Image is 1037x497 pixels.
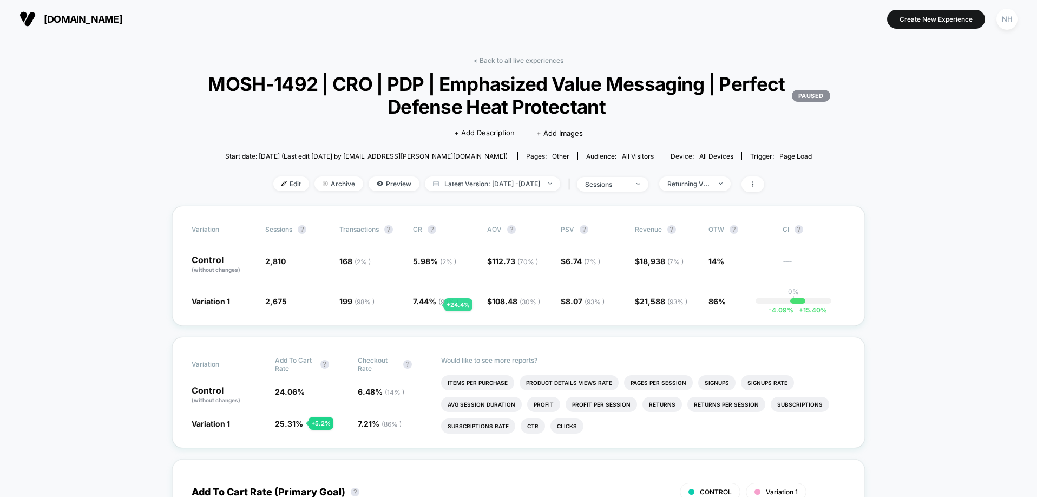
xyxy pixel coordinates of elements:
[358,356,398,372] span: Checkout Rate
[561,297,605,306] span: $
[351,488,359,496] button: ?
[783,258,845,274] span: ---
[323,181,328,186] img: end
[403,360,412,369] button: ?
[16,10,126,28] button: [DOMAIN_NAME]
[192,225,251,234] span: Variation
[667,225,676,234] button: ?
[441,397,522,412] li: Avg Session Duration
[309,417,333,430] div: + 5.2 %
[207,73,830,118] span: MOSH-1492 | CRO | PDP | Emphasized Value Messaging | Perfect Defense Heat Protectant
[700,488,732,496] span: CONTROL
[517,258,538,266] span: ( 70 % )
[192,297,230,306] span: Variation 1
[192,397,240,403] span: (without changes)
[339,225,379,233] span: Transactions
[624,375,693,390] li: Pages Per Session
[275,356,315,372] span: Add To Cart Rate
[887,10,985,29] button: Create New Experience
[766,488,798,496] span: Variation 1
[492,297,540,306] span: 108.48
[441,418,515,434] li: Subscriptions Rate
[314,176,363,191] span: Archive
[384,225,393,234] button: ?
[708,257,724,266] span: 14%
[521,418,545,434] li: Ctr
[320,360,329,369] button: ?
[585,298,605,306] span: ( 93 % )
[192,386,264,404] p: Control
[566,297,605,306] span: 8.07
[662,152,741,160] span: Device:
[635,225,662,233] span: Revenue
[635,297,687,306] span: $
[44,14,122,25] span: [DOMAIN_NAME]
[730,225,738,234] button: ?
[225,152,508,160] span: Start date: [DATE] (Last edit [DATE] by [EMAIL_ADDRESS][PERSON_NAME][DOMAIN_NAME])
[507,225,516,234] button: ?
[996,9,1018,30] div: NH
[719,182,723,185] img: end
[339,297,375,306] span: 199
[441,375,514,390] li: Items Per Purchase
[561,225,574,233] span: PSV
[428,225,436,234] button: ?
[438,298,458,306] span: ( 98 % )
[769,306,793,314] span: -4.09 %
[586,152,654,160] div: Audience:
[385,388,404,396] span: ( 14 % )
[699,152,733,160] span: all devices
[527,397,560,412] li: Profit
[792,90,830,102] p: PAUSED
[355,258,371,266] span: ( 2 % )
[548,182,552,185] img: end
[561,257,600,266] span: $
[454,128,515,139] span: + Add Description
[192,356,251,372] span: Variation
[474,56,563,64] a: < Back to all live experiences
[698,375,736,390] li: Signups
[793,306,827,314] span: 15.40 %
[425,176,560,191] span: Latest Version: [DATE] - [DATE]
[566,397,637,412] li: Profit Per Session
[783,225,842,234] span: CI
[358,419,402,428] span: 7.21 %
[369,176,419,191] span: Preview
[795,225,803,234] button: ?
[339,257,371,266] span: 168
[413,257,456,266] span: 5.98 %
[640,297,687,306] span: 21,588
[550,418,583,434] li: Clicks
[192,419,230,428] span: Variation 1
[566,257,600,266] span: 6.74
[667,298,687,306] span: ( 93 % )
[667,258,684,266] span: ( 7 % )
[440,258,456,266] span: ( 2 % )
[552,152,569,160] span: other
[520,298,540,306] span: ( 30 % )
[771,397,829,412] li: Subscriptions
[265,297,287,306] span: 2,675
[382,420,402,428] span: ( 86 % )
[192,266,240,273] span: (without changes)
[580,225,588,234] button: ?
[526,152,569,160] div: Pages:
[413,297,458,306] span: 7.44 %
[667,180,711,188] div: Returning Visitors
[492,257,538,266] span: 112.73
[741,375,794,390] li: Signups Rate
[585,180,628,188] div: sessions
[358,387,404,396] span: 6.48 %
[487,225,502,233] span: AOV
[433,181,439,186] img: calendar
[640,257,684,266] span: 18,938
[520,375,619,390] li: Product Details Views Rate
[265,225,292,233] span: Sessions
[993,8,1021,30] button: NH
[750,152,812,160] div: Trigger:
[19,11,36,27] img: Visually logo
[413,225,422,233] span: CR
[355,298,375,306] span: ( 98 % )
[799,306,803,314] span: +
[584,258,600,266] span: ( 7 % )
